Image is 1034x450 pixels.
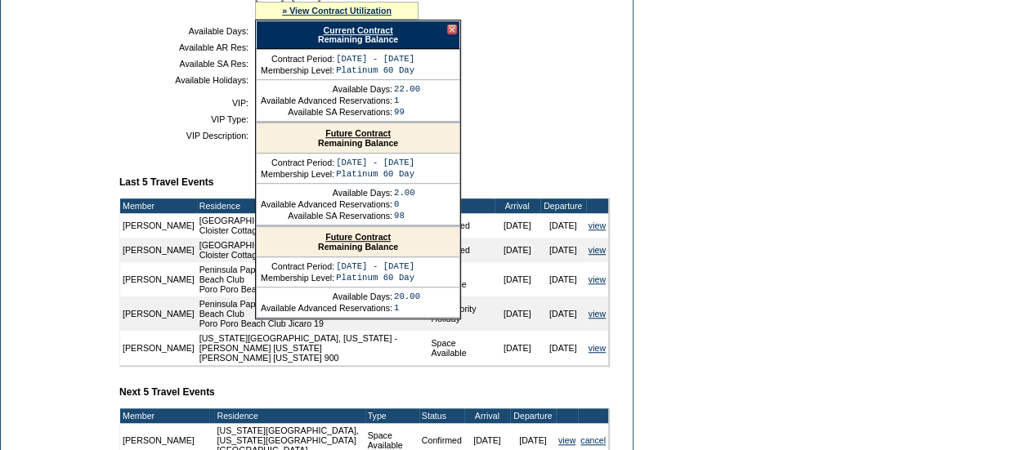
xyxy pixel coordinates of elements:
[261,273,334,283] td: Membership Level:
[126,114,248,124] td: VIP Type:
[257,227,459,257] div: Remaining Balance
[540,331,586,365] td: [DATE]
[261,158,334,167] td: Contract Period:
[336,65,414,75] td: Platinum 60 Day
[261,292,392,301] td: Available Days:
[126,42,248,52] td: Available AR Res:
[495,262,540,296] td: [DATE]
[394,211,415,221] td: 98
[261,54,334,64] td: Contract Period:
[120,408,209,423] td: Member
[126,98,248,108] td: VIP:
[197,262,429,296] td: Peninsula Papagayo, [GEOGRAPHIC_DATA] - Poro Poro Beach Club Poro Poro Beach Club Venado 6
[336,261,414,271] td: [DATE] - [DATE]
[336,158,414,167] td: [DATE] - [DATE]
[394,107,420,117] td: 99
[495,331,540,365] td: [DATE]
[336,273,414,283] td: Platinum 60 Day
[540,262,586,296] td: [DATE]
[428,198,494,213] td: Type
[394,292,420,301] td: 20.00
[119,176,213,188] b: Last 5 Travel Events
[464,408,510,423] td: Arrival
[495,296,540,331] td: [DATE]
[580,435,606,445] a: cancel
[394,199,415,209] td: 0
[428,213,494,238] td: Advanced
[589,245,606,255] a: view
[261,211,392,221] td: Available SA Reservations:
[261,65,334,75] td: Membership Level:
[428,262,494,296] td: Space Available
[257,123,459,154] div: Remaining Balance
[510,408,556,423] td: Departure
[120,213,197,238] td: [PERSON_NAME]
[126,75,248,85] td: Available Holidays:
[394,188,415,198] td: 2.00
[495,238,540,262] td: [DATE]
[197,198,429,213] td: Residence
[558,435,575,445] a: view
[282,6,392,16] a: » View Contract Utilization
[325,232,391,242] a: Future Contract
[120,238,197,262] td: [PERSON_NAME]
[120,262,197,296] td: [PERSON_NAME]
[336,54,414,64] td: [DATE] - [DATE]
[495,198,540,213] td: Arrival
[261,188,392,198] td: Available Days:
[428,238,494,262] td: Advanced
[428,296,494,331] td: Non-priority Holiday
[261,84,392,94] td: Available Days:
[540,198,586,213] td: Departure
[323,25,392,35] a: Current Contract
[365,408,419,423] td: Type
[120,198,197,213] td: Member
[540,296,586,331] td: [DATE]
[197,296,429,331] td: Peninsula Papagayo, [GEOGRAPHIC_DATA] - Poro Poro Beach Club Poro Poro Beach Club Jicaro 19
[119,386,215,398] b: Next 5 Travel Events
[495,213,540,238] td: [DATE]
[197,331,429,365] td: [US_STATE][GEOGRAPHIC_DATA], [US_STATE] - [PERSON_NAME] [US_STATE] [PERSON_NAME] [US_STATE] 900
[394,303,420,313] td: 1
[540,238,586,262] td: [DATE]
[261,303,392,313] td: Available Advanced Reservations:
[540,213,586,238] td: [DATE]
[419,408,464,423] td: Status
[394,96,420,105] td: 1
[261,199,392,209] td: Available Advanced Reservations:
[126,131,248,140] td: VIP Description:
[394,84,420,94] td: 22.00
[428,331,494,365] td: Space Available
[120,331,197,365] td: [PERSON_NAME]
[261,96,392,105] td: Available Advanced Reservations:
[197,213,429,238] td: [GEOGRAPHIC_DATA], [US_STATE] - The Cloister Cloister Cottage 925
[126,26,248,36] td: Available Days:
[126,59,248,69] td: Available SA Res:
[261,169,334,179] td: Membership Level:
[589,221,606,230] a: view
[589,274,606,284] a: view
[214,408,365,423] td: Residence
[589,343,606,353] a: view
[589,309,606,319] a: view
[256,20,460,49] div: Remaining Balance
[120,296,197,331] td: [PERSON_NAME]
[261,107,392,117] td: Available SA Reservations:
[325,128,391,138] a: Future Contract
[197,238,429,262] td: [GEOGRAPHIC_DATA], [US_STATE] - The Cloister Cloister Cottage 912
[261,261,334,271] td: Contract Period:
[336,169,414,179] td: Platinum 60 Day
